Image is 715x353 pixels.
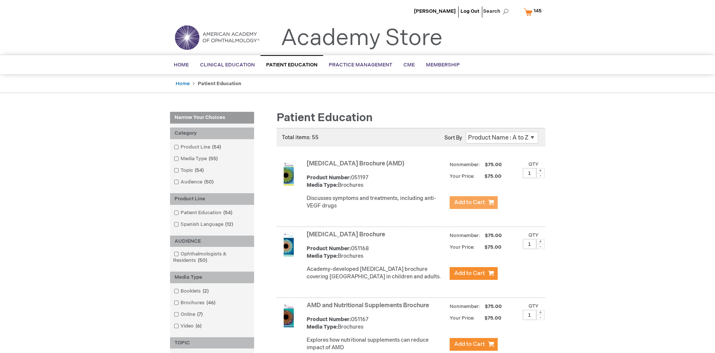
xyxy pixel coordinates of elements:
span: Search [483,4,512,19]
a: Online7 [172,311,206,318]
strong: Media Type: [307,182,338,188]
strong: Patient Education [198,81,241,87]
span: $75.00 [484,162,503,168]
div: Category [170,128,254,139]
span: $75.00 [484,233,503,239]
span: Add to Cart [454,199,485,206]
span: Add to Cart [454,341,485,348]
div: TOPIC [170,337,254,349]
img: Age-Related Macular Degeneration Brochure (AMD) [277,162,301,186]
label: Qty [528,232,539,238]
strong: Product Number: [307,174,351,181]
input: Qty [523,310,536,320]
p: Academy-developed [MEDICAL_DATA] brochure covering [GEOGRAPHIC_DATA] in children and adults. [307,266,446,281]
label: Qty [528,161,539,167]
strong: Nonmember: [450,231,480,240]
a: Log Out [461,8,479,14]
strong: Media Type: [307,324,338,330]
a: AMD and Nutritional Supplements Brochure [307,302,429,309]
strong: Product Number: [307,245,351,252]
strong: Nonmember: [450,302,480,311]
img: AMD and Nutritional Supplements Brochure [277,303,301,327]
span: 2 [201,288,211,294]
input: Qty [523,239,536,249]
a: Home [176,81,190,87]
span: Membership [426,62,460,68]
span: $75.00 [476,173,503,179]
span: $75.00 [484,303,503,309]
div: 051197 Brochures [307,174,446,189]
span: 145 [534,8,542,14]
div: Media Type [170,272,254,283]
div: AUDIENCE [170,236,254,247]
strong: Product Number: [307,316,351,323]
a: Media Type55 [172,155,221,162]
span: Practice Management [329,62,392,68]
a: Academy Store [281,25,443,52]
span: Clinical Education [200,62,255,68]
p: Explores how nutritional supplements can reduce impact of AMD [307,336,446,351]
a: Brochures46 [172,299,218,306]
a: Patient Education54 [172,209,235,216]
strong: Narrow Your Choices [170,112,254,124]
a: [PERSON_NAME] [414,8,456,14]
button: Add to Cart [450,196,498,209]
a: Audience50 [172,179,217,186]
p: Discusses symptoms and treatments, including anti-VEGF drugs [307,195,446,210]
a: [MEDICAL_DATA] Brochure [307,231,385,238]
label: Sort By [444,135,462,141]
span: 7 [195,311,205,317]
input: Qty [523,168,536,178]
span: Add to Cart [454,270,485,277]
span: 54 [210,144,223,150]
a: Video6 [172,323,205,330]
div: 051167 Brochures [307,316,446,331]
a: Topic54 [172,167,207,174]
span: CME [403,62,415,68]
span: Total items: 55 [282,134,319,141]
a: Product Line54 [172,144,224,151]
a: Spanish Language12 [172,221,236,228]
span: 46 [205,300,217,306]
strong: Your Price: [450,244,475,250]
strong: Your Price: [450,173,475,179]
img: Amblyopia Brochure [277,233,301,257]
button: Add to Cart [450,267,498,280]
a: Ophthalmologists & Residents50 [172,251,252,264]
span: 54 [193,167,206,173]
span: $75.00 [476,315,503,321]
span: Home [174,62,189,68]
a: 145 [522,5,546,18]
span: 55 [207,156,220,162]
span: 54 [221,210,234,216]
label: Qty [528,303,539,309]
div: 051168 Brochures [307,245,446,260]
span: Patient Education [277,111,373,125]
button: Add to Cart [450,338,498,351]
a: [MEDICAL_DATA] Brochure (AMD) [307,160,404,167]
span: 50 [202,179,215,185]
div: Product Line [170,193,254,205]
strong: Your Price: [450,315,475,321]
span: $75.00 [476,244,503,250]
span: Patient Education [266,62,318,68]
span: 50 [196,257,209,263]
span: 12 [223,221,235,227]
strong: Nonmember: [450,160,480,170]
span: 6 [194,323,203,329]
a: Booklets2 [172,288,212,295]
strong: Media Type: [307,253,338,259]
